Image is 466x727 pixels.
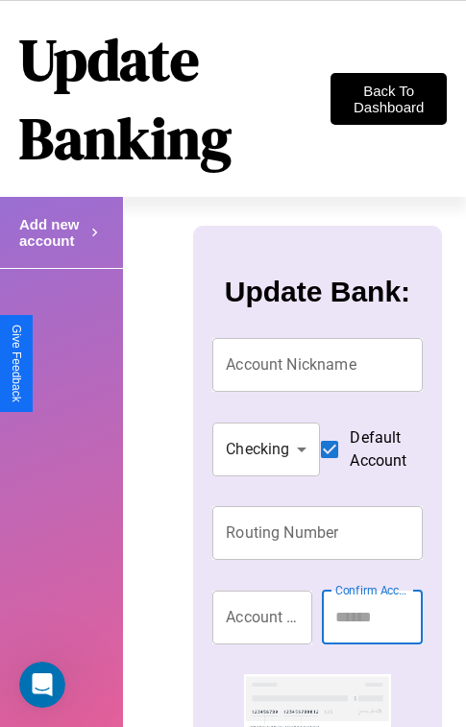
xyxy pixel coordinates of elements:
[212,423,320,476] div: Checking
[19,662,65,708] iframe: Intercom live chat
[225,276,410,308] h3: Update Bank:
[10,325,23,402] div: Give Feedback
[19,20,331,178] h1: Update Banking
[335,582,412,598] label: Confirm Account Number
[331,73,447,125] button: Back To Dashboard
[19,216,86,249] h4: Add new account
[350,426,406,473] span: Default Account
